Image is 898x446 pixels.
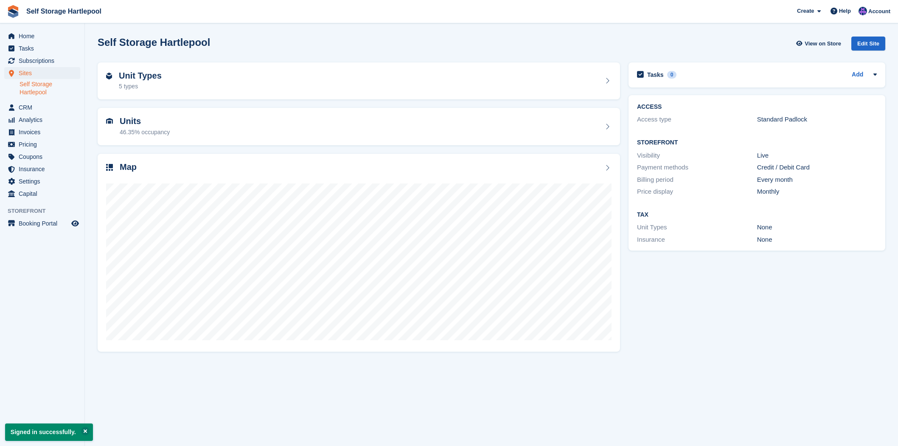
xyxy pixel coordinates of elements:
a: menu [4,151,80,163]
a: menu [4,42,80,54]
a: menu [4,55,80,67]
a: menu [4,102,80,113]
h2: Storefront [637,139,877,146]
span: Subscriptions [19,55,70,67]
a: menu [4,67,80,79]
span: View on Store [805,40,841,48]
span: CRM [19,102,70,113]
a: menu [4,163,80,175]
h2: ACCESS [637,104,877,110]
p: Signed in successfully. [5,423,93,441]
span: Sites [19,67,70,79]
div: Standard Padlock [757,115,877,124]
span: Coupons [19,151,70,163]
div: Insurance [637,235,757,245]
div: Edit Site [851,37,885,51]
span: Help [839,7,851,15]
img: Sean Wood [859,7,867,15]
img: stora-icon-8386f47178a22dfd0bd8f6a31ec36ba5ce8667c1dd55bd0f319d3a0aa187defe.svg [7,5,20,18]
span: Settings [19,175,70,187]
a: Self Storage Hartlepool [20,80,80,96]
a: menu [4,138,80,150]
span: Create [797,7,814,15]
a: menu [4,114,80,126]
span: Invoices [19,126,70,138]
span: Pricing [19,138,70,150]
a: Units 46.35% occupancy [98,108,620,145]
h2: Unit Types [119,71,162,81]
a: menu [4,188,80,200]
h2: Units [120,116,170,126]
img: map-icn-33ee37083ee616e46c38cad1a60f524a97daa1e2b2c8c0bc3eb3415660979fc1.svg [106,164,113,171]
img: unit-icn-7be61d7bf1b0ce9d3e12c5938cc71ed9869f7b940bace4675aadf7bd6d80202e.svg [106,118,113,124]
div: 46.35% occupancy [120,128,170,137]
span: Booking Portal [19,217,70,229]
span: Storefront [8,207,84,215]
a: Preview store [70,218,80,229]
div: Price display [637,187,757,197]
span: Account [868,7,890,16]
span: Insurance [19,163,70,175]
div: 0 [667,71,677,79]
div: Monthly [757,187,877,197]
div: 5 types [119,82,162,91]
h2: Map [120,162,137,172]
div: Access type [637,115,757,124]
a: Map [98,154,620,352]
h2: Self Storage Hartlepool [98,37,210,48]
a: menu [4,217,80,229]
div: Unit Types [637,223,757,232]
a: Unit Types 5 types [98,62,620,100]
a: menu [4,30,80,42]
a: View on Store [795,37,845,51]
div: None [757,223,877,232]
span: Tasks [19,42,70,54]
a: menu [4,126,80,138]
a: Add [852,70,863,80]
span: Analytics [19,114,70,126]
div: Live [757,151,877,161]
a: Self Storage Hartlepool [23,4,105,18]
a: Edit Site [851,37,885,54]
span: Capital [19,188,70,200]
a: menu [4,175,80,187]
div: Visibility [637,151,757,161]
h2: Tasks [647,71,664,79]
h2: Tax [637,212,877,218]
img: unit-type-icn-2b2737a686de81e16bb02015468b77c625bbabd49415b5ef34ead5e3b44a266d.svg [106,73,112,79]
div: Billing period [637,175,757,185]
div: Payment methods [637,163,757,172]
div: Credit / Debit Card [757,163,877,172]
div: Every month [757,175,877,185]
div: None [757,235,877,245]
span: Home [19,30,70,42]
